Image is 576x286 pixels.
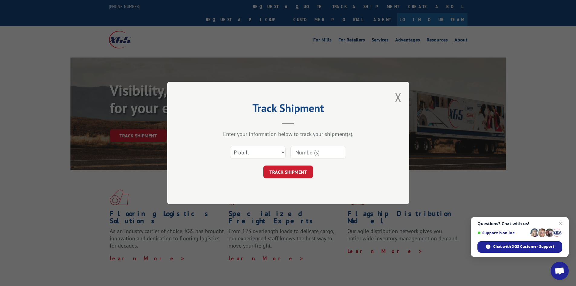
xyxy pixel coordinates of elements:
[557,220,564,227] span: Close chat
[263,166,313,178] button: TRACK SHIPMENT
[477,231,528,235] span: Support is online
[551,262,569,280] div: Open chat
[477,221,562,226] span: Questions? Chat with us!
[477,241,562,253] div: Chat with XGS Customer Support
[395,89,402,105] button: Close modal
[197,130,379,137] div: Enter your information below to track your shipment(s).
[290,146,346,159] input: Number(s)
[197,104,379,115] h2: Track Shipment
[493,244,554,249] span: Chat with XGS Customer Support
